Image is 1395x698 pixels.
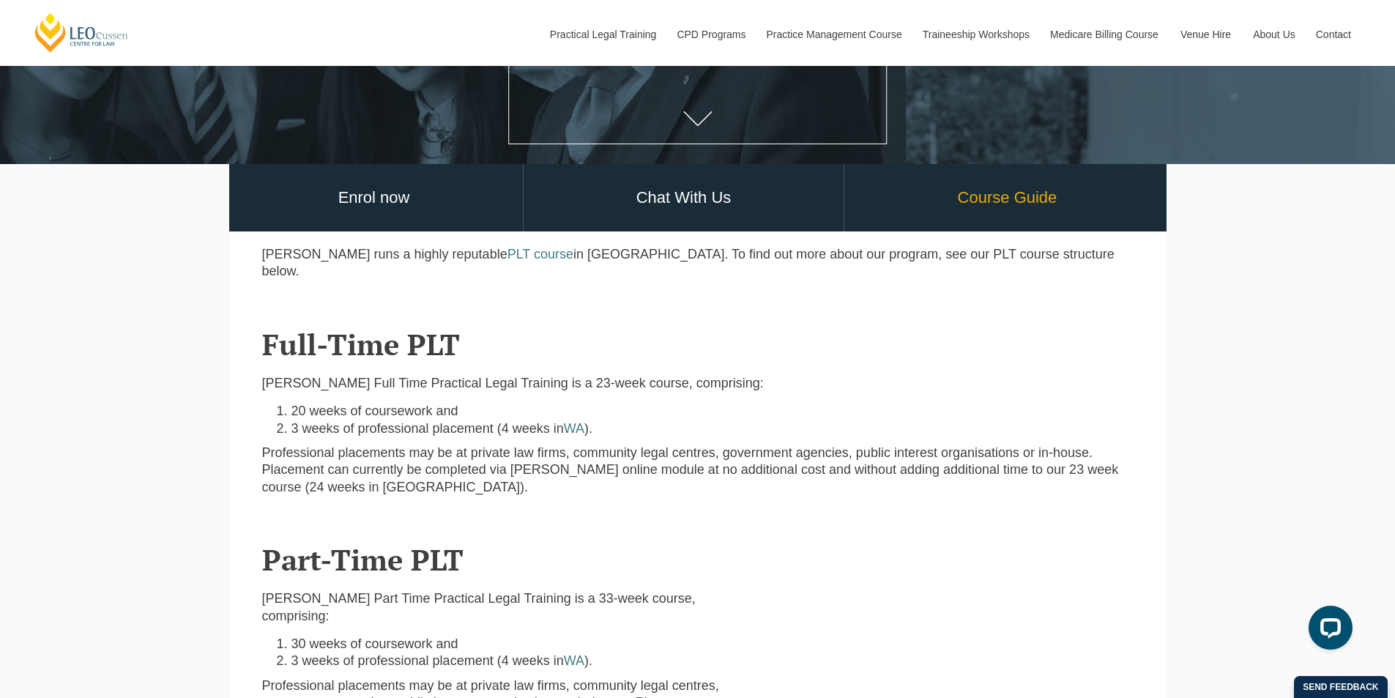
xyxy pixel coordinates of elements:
a: WA [564,421,584,436]
p: Professional placements may be at private law firms, community legal centres, government agencies... [262,445,1134,496]
li: 3 weeks of professional placement (4 weeks in ). [291,420,1134,437]
a: Enrol now [226,164,523,232]
p: [PERSON_NAME] Part Time Practical Legal Training is a 33-week course, comprising: [262,590,762,625]
a: Contact [1305,3,1362,66]
a: About Us [1242,3,1305,66]
a: CPD Programs [666,3,755,66]
a: WA [564,653,584,668]
a: Medicare Billing Course [1039,3,1169,66]
p: [PERSON_NAME] Full Time Practical Legal Training is a 23-week course, comprising: [262,375,1134,392]
a: Course Guide [844,164,1169,232]
a: Practical Legal Training [539,3,666,66]
iframe: LiveChat chat widget [1297,600,1358,661]
a: Venue Hire [1169,3,1242,66]
li: 30 weeks of coursework and [291,636,762,653]
p: [PERSON_NAME] runs a highly reputable in [GEOGRAPHIC_DATA]. To find out more about our program, s... [262,246,1134,281]
h2: Full-Time PLT [262,328,1134,360]
li: 3 weeks of professional placement (4 weeks in ). [291,653,762,669]
a: Chat With Us [524,164,844,232]
a: Practice Management Course [756,3,912,66]
li: 20 weeks of coursework and [291,403,1134,420]
a: Traineeship Workshops [912,3,1039,66]
a: PLT course [507,247,573,261]
h2: Part-Time PLT [262,543,1134,576]
a: [PERSON_NAME] Centre for Law [33,12,130,53]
